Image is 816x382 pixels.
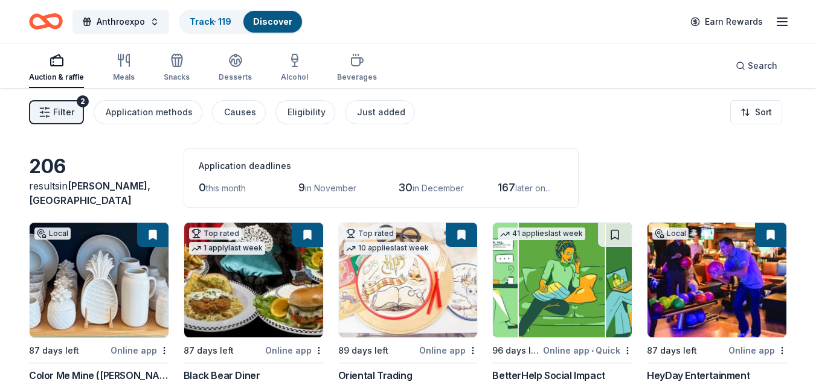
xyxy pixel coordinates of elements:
img: Image for HeyDay Entertainment [647,223,786,337]
button: Search [726,54,787,78]
button: Snacks [164,48,190,88]
span: 30 [398,181,413,194]
button: Meals [113,48,135,88]
div: Local [652,228,689,240]
button: Application methods [94,100,202,124]
span: this month [206,183,246,193]
div: Online app [111,343,169,358]
a: Home [29,7,63,36]
div: 41 applies last week [498,228,585,240]
button: Eligibility [275,100,335,124]
div: Alcohol [281,72,308,82]
div: Application methods [106,105,193,119]
button: Alcohol [281,48,308,88]
div: results [29,179,169,208]
div: 96 days left [492,343,541,358]
span: 167 [498,181,515,194]
div: 10 applies last week [344,242,431,255]
span: 0 [199,181,206,194]
div: 87 days left [647,343,697,358]
a: Earn Rewards [683,11,770,33]
button: Auction & raffle [29,48,84,88]
div: Just added [357,105,405,119]
button: Just added [345,100,415,124]
span: in November [305,183,356,193]
span: Sort [755,105,772,119]
div: 206 [29,154,169,179]
div: Online app Quick [543,343,632,358]
div: Eligibility [288,105,326,119]
button: Track· 119Discover [179,10,303,34]
div: Desserts [219,72,252,82]
div: 89 days left [338,343,388,358]
img: Image for Oriental Trading [339,223,478,337]
div: Online app [728,343,787,358]
div: Auction & raffle [29,72,84,82]
span: later on... [515,183,551,193]
img: Image for BetterHelp Social Impact [493,223,632,337]
button: Filter2 [29,100,84,124]
span: • [591,346,594,355]
span: in [29,180,150,206]
button: Sort [730,100,782,124]
a: Discover [253,16,292,27]
span: Filter [53,105,74,119]
a: Track· 119 [190,16,231,27]
div: Beverages [337,72,377,82]
span: in December [413,183,464,193]
div: Meals [113,72,135,82]
span: Search [748,59,777,73]
div: 2 [77,95,89,107]
div: Top rated [344,228,396,240]
img: Image for Black Bear Diner [184,223,323,337]
button: Desserts [219,48,252,88]
span: [PERSON_NAME], [GEOGRAPHIC_DATA] [29,180,150,206]
span: Anthroexpo [97,14,145,29]
span: 9 [298,181,305,194]
div: Local [34,228,71,240]
button: Beverages [337,48,377,88]
button: Causes [212,100,266,124]
div: 1 apply last week [189,242,265,255]
div: 87 days left [184,343,234,358]
div: 87 days left [29,343,79,358]
button: Anthroexpo [72,10,169,34]
div: Top rated [189,228,242,240]
div: Causes [224,105,256,119]
div: Online app [265,343,324,358]
div: Application deadlines [199,159,564,173]
div: Online app [419,343,478,358]
img: Image for Color Me Mine (Norman) [30,223,169,337]
div: Snacks [164,72,190,82]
